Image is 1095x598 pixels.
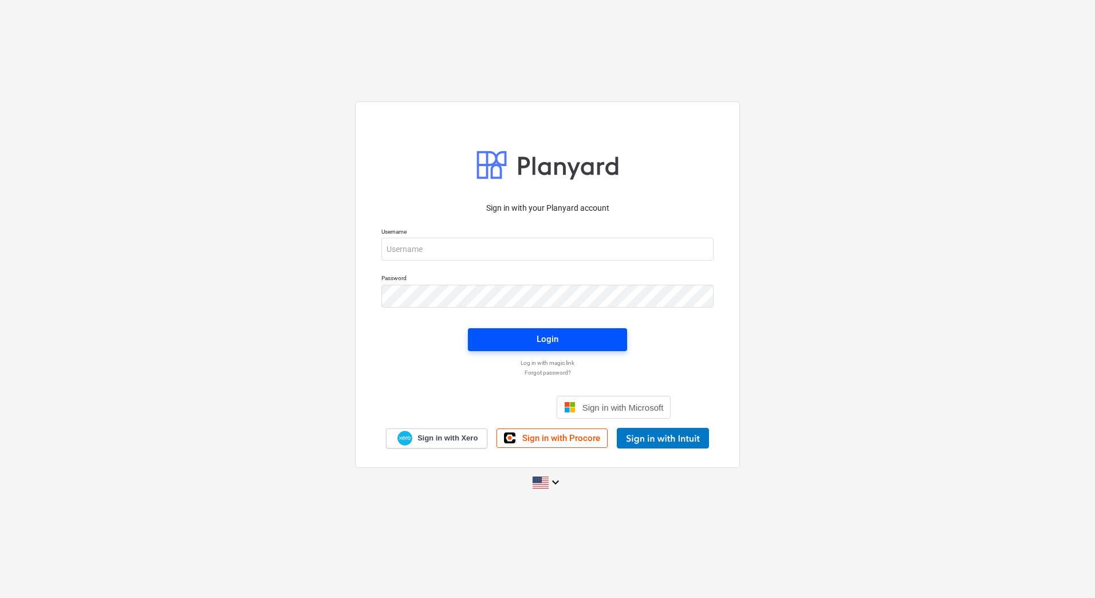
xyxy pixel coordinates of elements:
a: Sign in with Procore [497,428,608,448]
input: Username [381,238,714,261]
span: Sign in with Microsoft [582,403,664,412]
a: Log in with magic link [376,359,719,367]
button: Login [468,328,627,351]
p: Sign in with your Planyard account [381,202,714,214]
a: Sign in with Xero [386,428,488,448]
iframe: Poga Pierakstīties ar Google kontu [419,395,553,420]
span: Sign in with Xero [417,433,478,443]
i: keyboard_arrow_down [549,475,562,489]
span: Sign in with Procore [522,433,600,443]
p: Username [381,228,714,238]
a: Forgot password? [376,369,719,376]
img: Xero logo [397,431,412,446]
img: Microsoft logo [564,402,576,413]
div: Login [537,332,558,347]
p: Password [381,274,714,284]
iframe: Chat Widget [1038,543,1095,598]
